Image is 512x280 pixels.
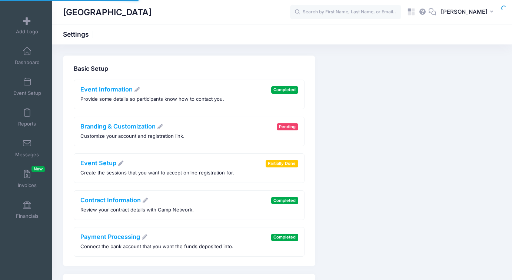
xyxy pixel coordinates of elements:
[15,151,39,158] span: Messages
[290,5,401,20] input: Search by First Name, Last Name, or Email...
[80,233,148,240] a: Payment Processing
[266,160,298,167] span: Partially Done
[271,86,298,93] span: Completed
[10,74,45,100] a: Event Setup
[10,166,45,192] a: InvoicesNew
[80,169,234,177] p: Create the sessions that you want to accept online registration for.
[277,123,298,130] span: Pending
[80,206,194,214] p: Review your contract details with Camp Network.
[80,86,140,93] a: Event Information
[80,133,184,140] p: Customize your account and registration link.
[16,29,38,35] span: Add Logo
[74,65,305,73] h4: Basic Setup
[10,12,45,38] a: Add Logo
[441,8,488,16] span: [PERSON_NAME]
[80,196,149,204] a: Contract Information
[18,182,37,189] span: Invoices
[80,243,233,250] p: Connect the bank account that you want the funds deposited into.
[436,4,501,21] button: [PERSON_NAME]
[80,96,224,103] p: Provide some details so participants know how to contact you.
[10,43,45,69] a: Dashboard
[16,213,39,219] span: Financials
[13,90,41,96] span: Event Setup
[271,197,298,204] span: Completed
[63,30,95,38] h1: Settings
[10,135,45,161] a: Messages
[80,123,163,130] a: Branding & Customization
[31,166,45,172] span: New
[80,159,124,167] a: Event Setup
[10,197,45,223] a: Financials
[10,104,45,130] a: Reports
[18,121,36,127] span: Reports
[271,234,298,241] span: Completed
[63,4,152,21] h1: [GEOGRAPHIC_DATA]
[15,59,40,66] span: Dashboard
